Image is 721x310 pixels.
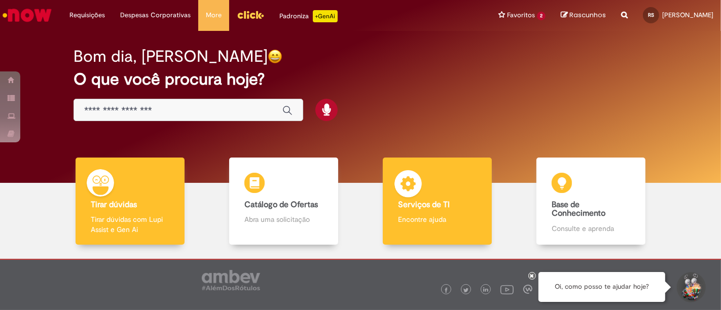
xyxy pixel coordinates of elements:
[74,70,647,88] h2: O que você procura hoje?
[507,10,535,20] span: Favoritos
[523,285,532,294] img: logo_footer_workplace.png
[569,10,606,20] span: Rascunhos
[202,270,260,290] img: logo_footer_ambev_rotulo_gray.png
[561,11,606,20] a: Rascunhos
[514,158,668,245] a: Base de Conhecimento Consulte e aprenda
[483,287,488,293] img: logo_footer_linkedin.png
[313,10,338,22] p: +GenAi
[207,158,360,245] a: Catálogo de Ofertas Abra uma solicitação
[537,12,546,20] span: 2
[74,48,268,65] h2: Bom dia, [PERSON_NAME]
[675,272,706,302] button: Iniciar Conversa de Suporte
[268,49,282,64] img: happy-face.png
[53,158,207,245] a: Tirar dúvidas Tirar dúvidas com Lupi Assist e Gen Ai
[444,288,449,293] img: logo_footer_facebook.png
[279,10,338,22] div: Padroniza
[244,200,318,210] b: Catálogo de Ofertas
[662,11,713,19] span: [PERSON_NAME]
[552,200,605,219] b: Base de Conhecimento
[1,5,53,25] img: ServiceNow
[206,10,222,20] span: More
[91,214,169,235] p: Tirar dúvidas com Lupi Assist e Gen Ai
[648,12,654,18] span: RS
[500,283,514,296] img: logo_footer_youtube.png
[398,214,476,224] p: Encontre ajuda
[552,223,630,234] p: Consulte e aprenda
[398,200,450,210] b: Serviços de TI
[69,10,105,20] span: Requisições
[360,158,514,245] a: Serviços de TI Encontre ajuda
[91,200,137,210] b: Tirar dúvidas
[120,10,191,20] span: Despesas Corporativas
[244,214,322,224] p: Abra uma solicitação
[463,288,468,293] img: logo_footer_twitter.png
[237,7,264,22] img: click_logo_yellow_360x200.png
[538,272,665,302] div: Oi, como posso te ajudar hoje?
